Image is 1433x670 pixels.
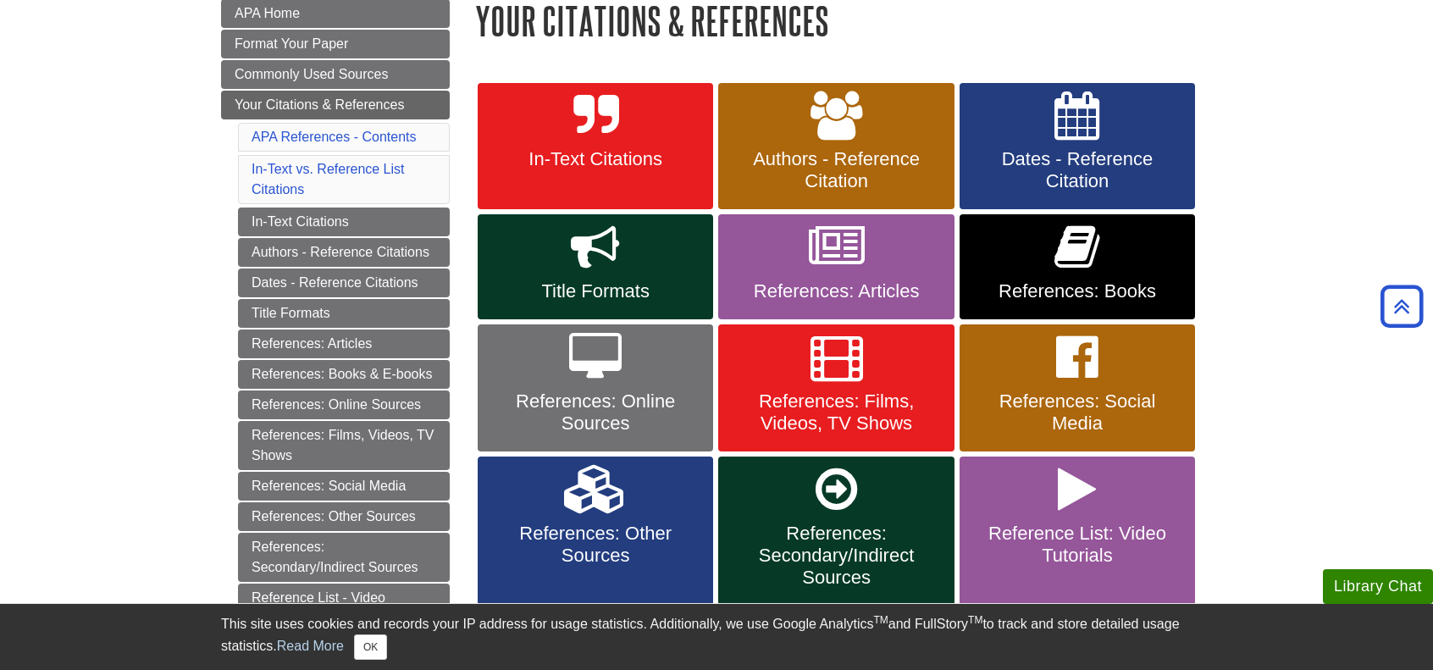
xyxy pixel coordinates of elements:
[221,60,450,89] a: Commonly Used Sources
[972,148,1182,192] span: Dates - Reference Citation
[972,523,1182,567] span: Reference List: Video Tutorials
[718,457,954,606] a: References: Secondary/Indirect Sources
[478,457,713,606] a: References: Other Sources
[960,83,1195,210] a: Dates - Reference Citation
[1323,569,1433,604] button: Library Chat
[235,67,388,81] span: Commonly Used Sources
[277,639,344,653] a: Read More
[238,533,450,582] a: References: Secondary/Indirect Sources
[252,162,405,197] a: In-Text vs. Reference List Citations
[718,214,954,319] a: References: Articles
[221,30,450,58] a: Format Your Paper
[235,97,404,112] span: Your Citations & References
[238,360,450,389] a: References: Books & E-books
[221,614,1212,660] div: This site uses cookies and records your IP address for usage statistics. Additionally, we use Goo...
[490,523,700,567] span: References: Other Sources
[1375,295,1429,318] a: Back to Top
[960,214,1195,319] a: References: Books
[731,390,941,435] span: References: Films, Videos, TV Shows
[238,329,450,358] a: References: Articles
[731,523,941,589] span: References: Secondary/Indirect Sources
[238,390,450,419] a: References: Online Sources
[238,502,450,531] a: References: Other Sources
[972,280,1182,302] span: References: Books
[490,280,700,302] span: Title Formats
[478,324,713,451] a: References: Online Sources
[490,148,700,170] span: In-Text Citations
[873,614,888,626] sup: TM
[718,324,954,451] a: References: Films, Videos, TV Shows
[960,457,1195,606] a: Reference List: Video Tutorials
[238,299,450,328] a: Title Formats
[252,130,416,144] a: APA References - Contents
[238,584,450,633] a: Reference List - Video Tutorials
[478,214,713,319] a: Title Formats
[731,148,941,192] span: Authors - Reference Citation
[490,390,700,435] span: References: Online Sources
[718,83,954,210] a: Authors - Reference Citation
[478,83,713,210] a: In-Text Citations
[238,238,450,267] a: Authors - Reference Citations
[235,36,348,51] span: Format Your Paper
[221,91,450,119] a: Your Citations & References
[238,208,450,236] a: In-Text Citations
[354,634,387,660] button: Close
[238,269,450,297] a: Dates - Reference Citations
[235,6,300,20] span: APA Home
[972,390,1182,435] span: References: Social Media
[238,421,450,470] a: References: Films, Videos, TV Shows
[960,324,1195,451] a: References: Social Media
[968,614,982,626] sup: TM
[238,472,450,501] a: References: Social Media
[731,280,941,302] span: References: Articles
